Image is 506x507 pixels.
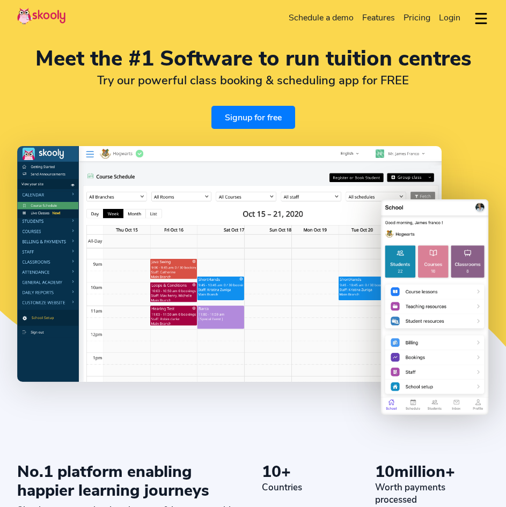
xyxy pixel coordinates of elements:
span: Pricing [404,12,430,24]
a: Pricing [399,9,435,26]
h1: Meet the #1 Software to run tuition centres [17,47,489,70]
h2: Try our powerful class booking & scheduling app for FREE [17,73,489,89]
span: Login [439,12,460,24]
a: Schedule a demo [284,9,358,26]
img: Skooly [17,8,65,25]
button: dropdown menu [473,6,489,31]
a: Features [358,9,399,26]
img: Meet the #1 Software to run tuition centres - Mobile [380,198,489,416]
a: Signup for free [211,106,295,129]
a: Login [435,9,465,26]
div: No.1 platform enabling happier learning journeys [17,462,245,500]
img: Meet the #1 Software to run tuition centres - Desktop [17,146,442,382]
